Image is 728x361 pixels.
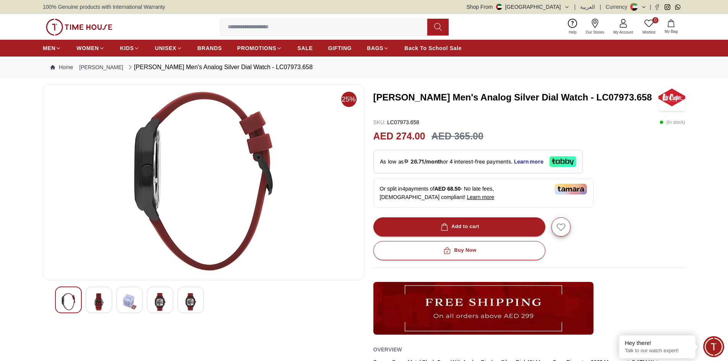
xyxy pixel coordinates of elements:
a: 0Wishlist [638,17,660,37]
img: United Arab Emirates [496,4,502,10]
a: Facebook [654,4,660,10]
div: Currency [606,3,631,11]
span: SKU : [373,119,386,125]
a: [PERSON_NAME] [79,63,123,71]
span: Help [566,29,580,35]
button: My Bag [660,18,682,36]
a: PROMOTIONS [237,41,282,55]
button: Add to cart [373,217,545,236]
h2: Overview [373,344,402,355]
div: Or split in 4 payments of - No late fees, [DEMOGRAPHIC_DATA] compliant! [373,178,593,208]
span: BRANDS [198,44,222,52]
span: GIFTING [328,44,352,52]
span: | [650,3,651,11]
a: UNISEX [155,41,182,55]
div: Add to cart [439,222,479,231]
a: Home [50,63,73,71]
span: Learn more [467,194,495,200]
div: Buy Now [442,246,476,255]
img: Tamara [555,184,587,194]
p: ( In stock ) [660,118,685,126]
img: ... [373,282,593,335]
p: Talk to our watch expert! [625,348,690,354]
a: KIDS [120,41,139,55]
img: Lee Cooper Men's Analog Silver Dial Watch - LC07973.658 [62,293,75,311]
img: Lee Cooper Men's Analog Silver Dial Watch - LC07973.658 [184,293,198,311]
span: AED 68.50 [435,186,460,192]
span: SALE [297,44,313,52]
a: MEN [43,41,61,55]
span: PROMOTIONS [237,44,277,52]
span: | [574,3,576,11]
a: Help [564,17,581,37]
span: 100% Genuine products with International Warranty [43,3,165,11]
nav: Breadcrumb [43,57,685,78]
span: WOMEN [76,44,99,52]
a: GIFTING [328,41,352,55]
div: Chat Widget [703,336,724,357]
img: Lee Cooper Men's Analog Silver Dial Watch - LC07973.658 [92,293,106,311]
span: My Bag [662,29,681,34]
span: KIDS [120,44,134,52]
span: Back To School Sale [404,44,462,52]
span: Wishlist [639,29,658,35]
span: 0 [652,17,658,23]
img: Lee Cooper Men's Analog Silver Dial Watch - LC07973.658 [123,293,136,311]
a: WOMEN [76,41,105,55]
span: BAGS [367,44,383,52]
a: Instagram [665,4,670,10]
div: [PERSON_NAME] Men's Analog Silver Dial Watch - LC07973.658 [126,63,313,72]
a: BRANDS [198,41,222,55]
span: UNISEX [155,44,176,52]
p: LC07973.658 [373,118,420,126]
a: Our Stores [581,17,609,37]
button: العربية [580,3,595,11]
span: My Account [610,29,636,35]
a: BAGS [367,41,389,55]
img: Lee Cooper Men's Analog Silver Dial Watch - LC07973.658 [658,84,685,111]
img: Lee Cooper Men's Analog Silver Dial Watch - LC07973.658 [153,293,167,311]
span: Our Stores [583,29,607,35]
a: Back To School Sale [404,41,462,55]
img: ... [46,19,112,36]
img: Lee Cooper Men's Analog Silver Dial Watch - LC07973.658 [49,91,358,274]
span: | [600,3,601,11]
span: 25% [341,92,357,107]
h2: AED 274.00 [373,129,425,144]
span: MEN [43,44,55,52]
div: Hey there! [625,339,690,347]
button: Shop From[GEOGRAPHIC_DATA] [467,3,570,11]
a: SALE [297,41,313,55]
h3: [PERSON_NAME] Men's Analog Silver Dial Watch - LC07973.658 [373,91,659,104]
a: Whatsapp [675,4,681,10]
button: Buy Now [373,241,545,260]
h3: AED 365.00 [431,129,483,144]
